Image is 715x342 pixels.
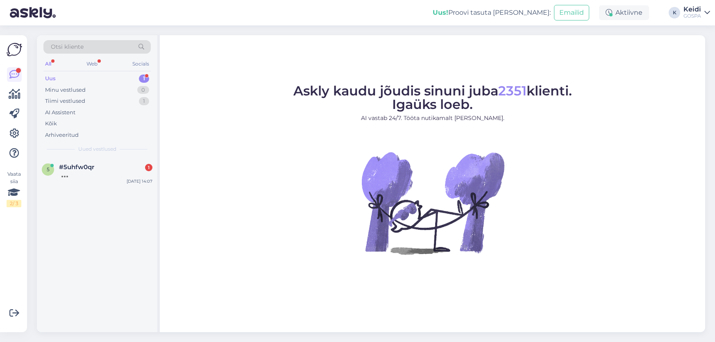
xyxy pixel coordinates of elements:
div: Vaata siia [7,170,21,207]
div: Proovi tasuta [PERSON_NAME]: [433,8,551,18]
div: 1 [145,164,152,171]
div: AI Assistent [45,109,75,117]
div: 1 [139,75,149,83]
div: All [43,59,53,69]
div: Tiimi vestlused [45,97,85,105]
button: Emailid [554,5,589,20]
span: 5 [47,166,50,172]
img: Askly Logo [7,42,22,57]
div: Keidi [683,6,701,13]
div: Aktiivne [599,5,649,20]
div: Socials [131,59,151,69]
div: Minu vestlused [45,86,86,94]
div: Web [85,59,99,69]
div: Kõik [45,120,57,128]
b: Uus! [433,9,448,16]
div: 0 [137,86,149,94]
span: #5uhfw0qr [59,163,94,171]
div: 1 [139,97,149,105]
a: KeidiGOSPA [683,6,710,19]
span: Askly kaudu jõudis sinuni juba klienti. Igaüks loeb. [293,83,572,112]
div: 2 / 3 [7,200,21,207]
div: GOSPA [683,13,701,19]
span: Uued vestlused [78,145,116,153]
div: K [669,7,680,18]
span: Otsi kliente [51,43,84,51]
div: Arhiveeritud [45,131,79,139]
p: AI vastab 24/7. Tööta nutikamalt [PERSON_NAME]. [293,114,572,122]
div: Uus [45,75,56,83]
img: No Chat active [359,129,506,276]
span: 2351 [498,83,527,99]
div: [DATE] 14:07 [127,178,152,184]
